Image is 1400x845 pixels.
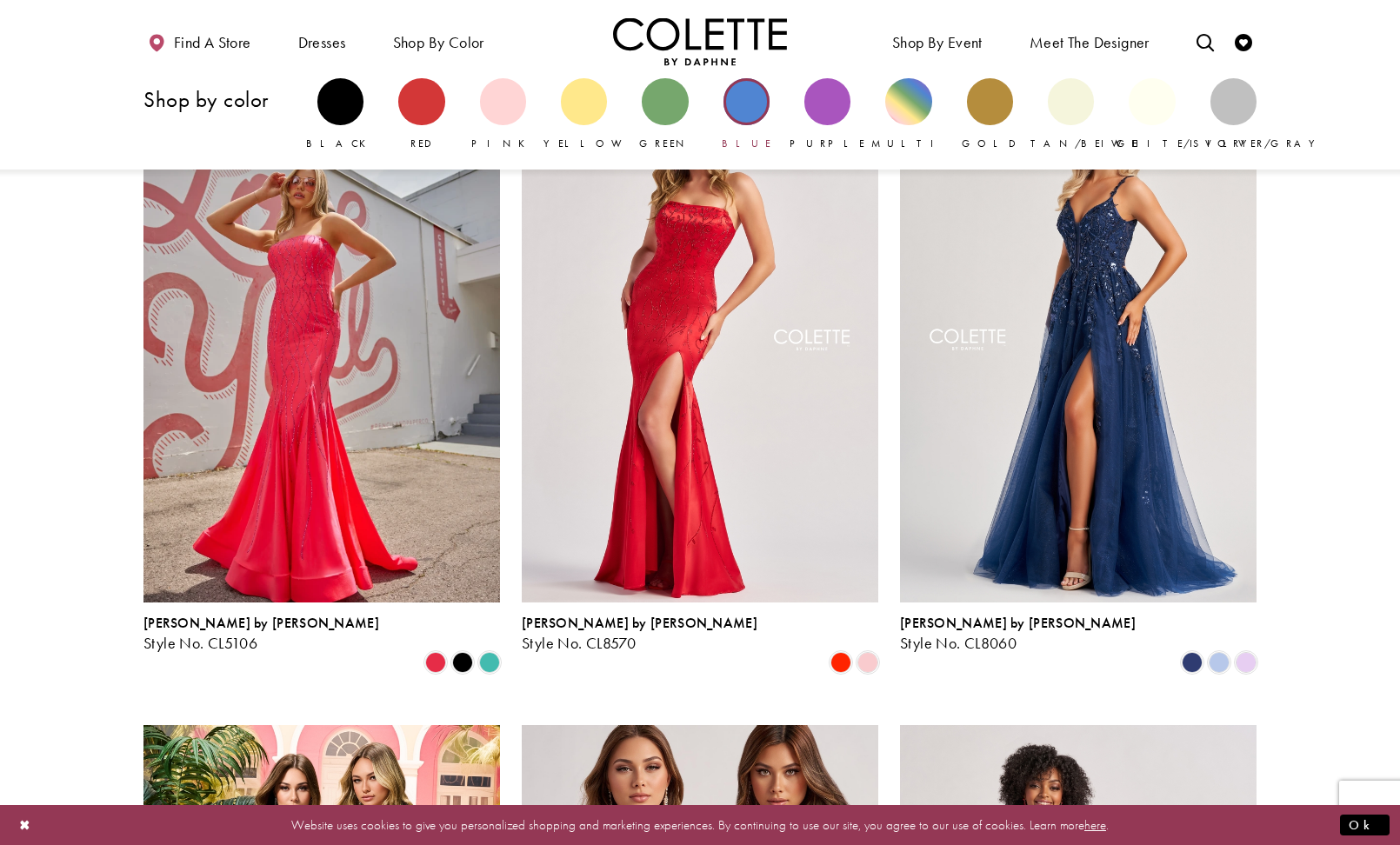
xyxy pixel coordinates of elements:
a: Green [642,78,688,151]
button: Submit Dialog [1340,814,1390,835]
a: Toggle search [1192,17,1218,65]
a: Yellow [561,78,607,151]
a: Blue [723,78,770,151]
span: Style No. CL8060 [900,633,1017,653]
h3: Shop by color [143,88,300,111]
a: Visit Colette by Daphne Style No. CL8060 Page [900,83,1257,602]
a: Multi [885,78,931,151]
button: Close Dialog [10,809,40,840]
a: Gold [967,78,1013,151]
span: Green [639,136,690,150]
a: Visit Colette by Daphne Style No. CL5106 Page [143,83,500,602]
div: Colette by Daphne Style No. CL5106 [143,615,379,652]
img: Colette by Daphne [613,17,787,65]
span: Purple [790,136,864,150]
span: Gold [962,136,1017,150]
i: Lilac [1236,652,1257,673]
a: Meet the designer [1025,17,1154,65]
span: [PERSON_NAME] by [PERSON_NAME] [900,614,1136,632]
span: Shop by color [389,17,489,65]
span: Tan/Beige [1030,136,1139,150]
i: Black [452,652,473,673]
span: [PERSON_NAME] by [PERSON_NAME] [143,614,379,632]
a: Find a store [143,17,255,65]
a: Red [398,78,444,151]
i: Bluebell [1209,652,1230,673]
span: Pink [471,136,534,150]
div: Colette by Daphne Style No. CL8060 [900,615,1136,652]
a: Silver/Gray [1210,78,1257,151]
span: Dresses [298,34,346,51]
div: Colette by Daphne Style No. CL8570 [522,615,757,652]
span: Shop By Event [888,17,987,65]
a: Pink [480,78,526,151]
span: White/Ivory [1111,136,1256,150]
a: Visit Colette by Daphne Style No. CL8570 Page [522,83,878,602]
span: Style No. CL5106 [143,633,257,653]
a: Tan/Beige [1048,78,1094,151]
span: Multi [871,136,946,150]
a: White/Ivory [1129,78,1175,151]
i: Turquoise [479,652,500,673]
i: Scarlet [830,652,851,673]
span: Style No. CL8570 [522,633,636,653]
span: Red [410,136,433,150]
p: Website uses cookies to give you personalized shopping and marketing experiences. By continuing t... [125,813,1275,836]
i: Ice Pink [857,652,878,673]
a: Purple [804,78,850,151]
i: Strawberry [425,652,446,673]
a: here [1084,815,1106,833]
a: Black [317,78,363,151]
span: Silver/Gray [1193,136,1324,150]
span: Dresses [294,17,350,65]
i: Navy Blue [1182,652,1203,673]
span: Shop By Event [892,34,983,51]
span: Find a store [174,34,251,51]
a: Check Wishlist [1230,17,1257,65]
span: Black [306,136,375,150]
span: [PERSON_NAME] by [PERSON_NAME] [522,614,757,632]
span: Yellow [543,136,631,150]
span: Blue [722,136,771,150]
span: Shop by color [393,34,484,51]
span: Meet the designer [1030,34,1150,51]
a: Visit Home Page [613,17,787,65]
